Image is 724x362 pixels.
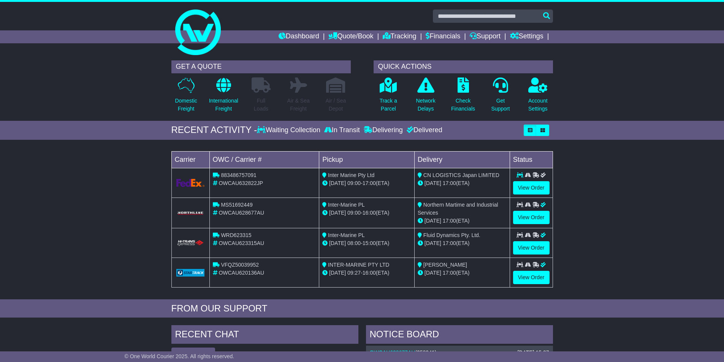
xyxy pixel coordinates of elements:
div: - (ETA) [322,239,411,247]
span: 17:00 [363,180,376,186]
p: Track a Parcel [380,97,397,113]
a: DomesticFreight [174,77,197,117]
td: Pickup [319,151,415,168]
div: Waiting Collection [257,126,322,134]
div: (ETA) [418,179,507,187]
span: [DATE] [425,218,441,224]
span: [DATE] [329,240,346,246]
span: CN LOGISTICS Japan LIMITED [423,172,499,178]
a: View Order [513,271,550,284]
span: © One World Courier 2025. All rights reserved. [125,353,234,359]
div: (ETA) [418,239,507,247]
span: [PERSON_NAME] [423,262,467,268]
div: NOTICE BOARD [366,325,553,346]
span: [DATE] [425,240,441,246]
a: Settings [510,30,543,43]
span: INTER-MARINE PTY LTD [328,262,389,268]
span: [DATE] [329,270,346,276]
div: QUICK ACTIONS [374,60,553,73]
p: Domestic Freight [175,97,197,113]
p: Air / Sea Depot [326,97,346,113]
div: Delivered [405,126,442,134]
span: 09:00 [347,180,361,186]
span: MS51692449 [221,202,252,208]
a: Support [470,30,501,43]
td: Status [510,151,553,168]
div: FROM OUR SUPPORT [171,303,553,314]
p: Get Support [491,97,510,113]
span: 17:00 [443,218,456,224]
img: GetCarrierServiceLogo [176,211,205,215]
img: GetCarrierServiceLogo [176,269,205,277]
span: Inter-Marine PL [328,232,364,238]
td: Delivery [414,151,510,168]
span: VFQZ50039952 [221,262,259,268]
td: OWC / Carrier # [209,151,319,168]
span: 358941 [417,349,435,356]
a: Quote/Book [328,30,373,43]
a: View Order [513,241,550,255]
p: Account Settings [528,97,548,113]
p: Air & Sea Freight [287,97,310,113]
span: 16:00 [363,270,376,276]
p: International Freight [209,97,238,113]
div: Delivering [362,126,405,134]
span: [DATE] [425,180,441,186]
span: [DATE] [425,270,441,276]
a: GetSupport [491,77,510,117]
span: 883486757091 [221,172,256,178]
div: - (ETA) [322,269,411,277]
div: In Transit [322,126,362,134]
img: HiTrans.png [176,240,205,247]
a: View Order [513,181,550,194]
p: Check Financials [451,97,475,113]
a: Financials [426,30,460,43]
div: GET A QUOTE [171,60,351,73]
span: 09:27 [347,270,361,276]
img: GetCarrierServiceLogo [176,179,205,187]
div: - (ETA) [322,209,411,217]
div: RECENT CHAT [171,325,358,346]
span: Northern Martime and Industrial Services [418,202,498,216]
a: Track aParcel [379,77,398,117]
a: Dashboard [279,30,319,43]
a: Tracking [383,30,416,43]
span: 17:00 [443,240,456,246]
a: CheckFinancials [451,77,475,117]
span: Fluid Dynamics Pty. Ltd. [423,232,480,238]
span: OWCAU623315AU [219,240,264,246]
td: Carrier [171,151,209,168]
span: OWCAU628677AU [219,210,264,216]
span: 16:00 [363,210,376,216]
div: ( ) [370,349,549,356]
div: - (ETA) [322,179,411,187]
span: 15:00 [363,240,376,246]
span: 09:00 [347,210,361,216]
span: Inter-Marine PL [328,202,364,208]
a: OWCAU628677AU [370,349,415,356]
div: RECENT ACTIVITY - [171,125,257,136]
p: Full Loads [252,97,271,113]
a: View Order [513,211,550,224]
div: (ETA) [418,269,507,277]
span: 17:00 [443,270,456,276]
span: [DATE] [329,180,346,186]
span: [DATE] [329,210,346,216]
span: WRD623315 [221,232,251,238]
button: View All Chats [171,348,215,361]
a: InternationalFreight [209,77,239,117]
span: Inter Marine Pty Ltd [328,172,374,178]
span: 17:00 [443,180,456,186]
div: (ETA) [418,217,507,225]
span: 08:00 [347,240,361,246]
div: [DATE] 15:37 [517,349,549,356]
a: NetworkDelays [415,77,436,117]
span: OWCAU620136AU [219,270,264,276]
p: Network Delays [416,97,435,113]
span: OWCAU632822JP [219,180,263,186]
a: AccountSettings [528,77,548,117]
